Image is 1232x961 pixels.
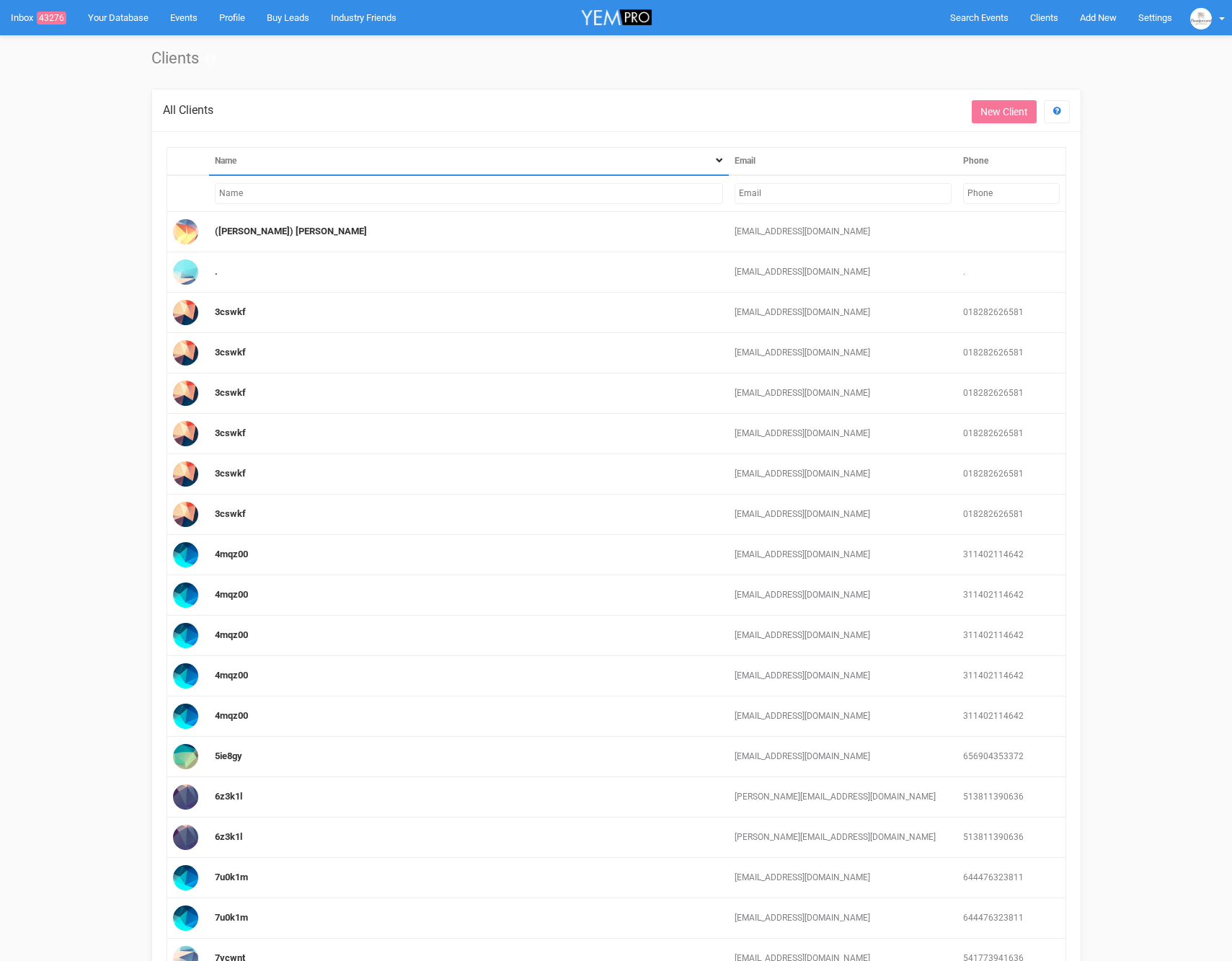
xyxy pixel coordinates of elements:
[729,252,957,293] td: [EMAIL_ADDRESS][DOMAIN_NAME]
[173,300,198,325] img: Profile Image
[173,663,198,688] img: Profile Image
[37,12,66,25] span: 43276
[173,260,198,285] img: Profile Image
[950,12,1009,23] span: Search Events
[957,535,1065,575] td: 311402114642
[215,589,248,600] a: 4mqz00
[163,103,213,117] span: All Clients
[729,858,957,898] td: [EMAIL_ADDRESS][DOMAIN_NAME]
[215,912,248,923] a: 7u0k1m
[215,347,246,358] a: 3cswkf
[173,542,198,567] img: Profile Image
[957,818,1065,858] td: 513811390636
[729,333,957,373] td: [EMAIL_ADDRESS][DOMAIN_NAME]
[173,905,198,931] img: Profile Image
[173,704,198,729] img: Profile Image
[729,616,957,656] td: [EMAIL_ADDRESS][DOMAIN_NAME]
[729,656,957,696] td: [EMAIL_ADDRESS][DOMAIN_NAME]
[215,791,242,802] a: 6z3k1l
[729,454,957,495] td: [EMAIL_ADDRESS][DOMAIN_NAME]
[173,421,198,446] img: Profile Image
[173,502,198,527] img: Profile Image
[957,373,1065,414] td: 018282626581
[957,147,1065,175] th: Phone: activate to sort column ascending
[729,147,957,175] th: Email: activate to sort column ascending
[215,710,248,721] a: 4mqz00
[151,50,1081,67] h1: Clients
[173,340,198,366] img: Profile Image
[957,858,1065,898] td: 644476323811
[215,266,218,277] a: .
[729,777,957,818] td: [PERSON_NAME][EMAIL_ADDRESS][DOMAIN_NAME]
[957,656,1065,696] td: 311402114642
[173,381,198,406] img: Profile Image
[215,428,246,438] a: 3cswkf
[215,508,246,519] a: 3cswkf
[729,495,957,535] td: [EMAIL_ADDRESS][DOMAIN_NAME]
[1030,12,1058,23] span: Clients
[729,818,957,858] td: [PERSON_NAME][EMAIL_ADDRESS][DOMAIN_NAME]
[957,898,1065,939] td: 644476323811
[215,183,722,204] input: Filter by Name
[957,777,1065,818] td: 513811390636
[209,147,728,175] th: Name: activate to sort column descending
[729,737,957,777] td: [EMAIL_ADDRESS][DOMAIN_NAME]
[173,744,198,769] img: Profile Image
[735,183,952,204] input: Filter by Email
[729,373,957,414] td: [EMAIL_ADDRESS][DOMAIN_NAME]
[173,583,198,608] img: Profile Image
[215,226,367,236] a: ([PERSON_NAME]) [PERSON_NAME]
[1080,12,1117,23] span: Add New
[729,212,957,252] td: [EMAIL_ADDRESS][DOMAIN_NAME]
[215,468,246,479] a: 3cswkf
[957,616,1065,656] td: 311402114642
[729,293,957,333] td: [EMAIL_ADDRESS][DOMAIN_NAME]
[957,575,1065,616] td: 311402114642
[729,696,957,737] td: [EMAIL_ADDRESS][DOMAIN_NAME]
[957,293,1065,333] td: 018282626581
[215,387,246,398] a: 3cswkf
[215,670,248,681] a: 4mqz00
[957,252,1065,293] td: .
[215,831,242,842] a: 6z3k1l
[215,549,248,559] a: 4mqz00
[729,898,957,939] td: [EMAIL_ADDRESS][DOMAIN_NAME]
[173,865,198,890] img: Profile Image
[957,737,1065,777] td: 656904353372
[963,183,1060,204] input: Filter by Phone
[173,825,198,850] img: Profile Image
[957,495,1065,535] td: 018282626581
[215,872,248,882] a: 7u0k1m
[729,535,957,575] td: [EMAIL_ADDRESS][DOMAIN_NAME]
[173,461,198,487] img: Profile Image
[215,750,242,761] a: 5ie8gy
[173,623,198,648] img: Profile Image
[729,414,957,454] td: [EMAIL_ADDRESS][DOMAIN_NAME]
[957,454,1065,495] td: 018282626581
[729,575,957,616] td: [EMAIL_ADDRESS][DOMAIN_NAME]
[1190,8,1212,30] img: BGLogo.jpg
[972,100,1037,123] a: New Client
[957,333,1065,373] td: 018282626581
[215,306,246,317] a: 3cswkf
[957,414,1065,454] td: 018282626581
[215,629,248,640] a: 4mqz00
[957,696,1065,737] td: 311402114642
[173,219,198,244] img: Profile Image
[173,784,198,810] img: Profile Image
